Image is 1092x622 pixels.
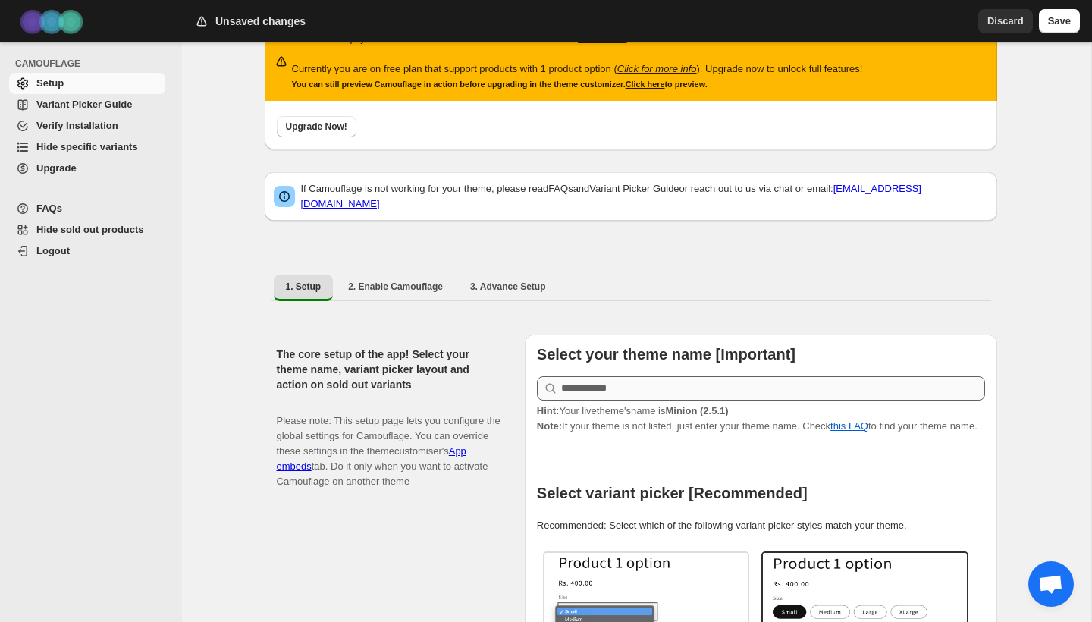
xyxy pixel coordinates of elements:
[348,281,443,293] span: 2. Enable Camouflage
[537,405,729,416] span: Your live theme's name is
[277,347,500,392] h2: The core setup of the app! Select your theme name, variant picker layout and action on sold out v...
[665,405,728,416] strong: Minion (2.5.1)
[987,14,1024,29] span: Discard
[292,80,708,89] small: You can still preview Camouflage in action before upgrading in the theme customizer. to preview.
[537,518,985,533] p: Recommended: Select which of the following variant picker styles match your theme.
[9,115,165,137] a: Verify Installation
[1039,9,1080,33] button: Save
[470,281,546,293] span: 3. Advance Setup
[36,120,118,131] span: Verify Installation
[9,198,165,219] a: FAQs
[292,61,863,77] p: Currently you are on free plan that support products with 1 product option ( ). Upgrade now to un...
[978,9,1033,33] button: Discard
[9,137,165,158] a: Hide specific variants
[1028,561,1074,607] a: Open chat
[1048,14,1071,29] span: Save
[548,183,573,194] a: FAQs
[537,420,562,432] strong: Note:
[215,14,306,29] h2: Unsaved changes
[15,58,171,70] span: CAMOUFLAGE
[626,80,665,89] a: Click here
[9,240,165,262] a: Logout
[36,162,77,174] span: Upgrade
[9,94,165,115] a: Variant Picker Guide
[9,219,165,240] a: Hide sold out products
[9,73,165,94] a: Setup
[36,99,132,110] span: Variant Picker Guide
[36,224,144,235] span: Hide sold out products
[286,281,322,293] span: 1. Setup
[36,245,70,256] span: Logout
[301,181,988,212] p: If Camouflage is not working for your theme, please read and or reach out to us via chat or email:
[36,77,64,89] span: Setup
[537,405,560,416] strong: Hint:
[537,346,795,363] b: Select your theme name [Important]
[277,398,500,489] p: Please note: This setup page lets you configure the global settings for Camouflage. You can overr...
[537,404,985,434] p: If your theme is not listed, just enter your theme name. Check to find your theme name.
[617,63,697,74] a: Click for more info
[286,121,347,133] span: Upgrade Now!
[277,116,356,137] button: Upgrade Now!
[9,158,165,179] a: Upgrade
[537,485,808,501] b: Select variant picker [Recommended]
[36,203,62,214] span: FAQs
[830,420,868,432] a: this FAQ
[36,141,138,152] span: Hide specific variants
[589,183,679,194] a: Variant Picker Guide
